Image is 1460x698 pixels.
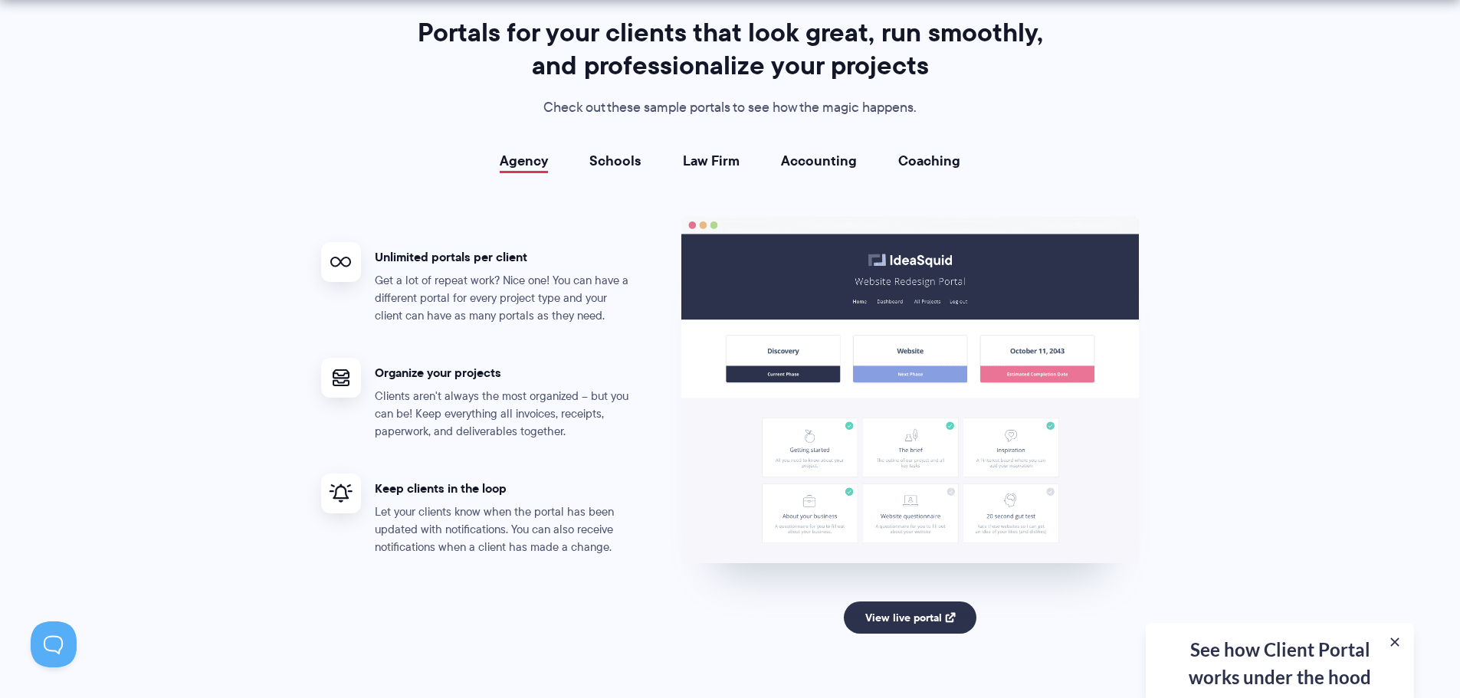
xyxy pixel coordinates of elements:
[411,97,1050,120] p: Check out these sample portals to see how the magic happens.
[844,601,976,634] a: View live portal
[500,153,548,169] a: Agency
[375,388,635,441] p: Clients aren't always the most organized – but you can be! Keep everything all invoices, receipts...
[375,249,635,265] h4: Unlimited portals per client
[683,153,740,169] a: Law Firm
[375,272,635,325] p: Get a lot of repeat work? Nice one! You can have a different portal for every project type and yo...
[898,153,960,169] a: Coaching
[375,503,635,556] p: Let your clients know when the portal has been updated with notifications. You can also receive n...
[781,153,857,169] a: Accounting
[375,365,635,381] h4: Organize your projects
[589,153,641,169] a: Schools
[31,621,77,667] iframe: Toggle Customer Support
[411,16,1050,82] h2: Portals for your clients that look great, run smoothly, and professionalize your projects
[375,480,635,496] h4: Keep clients in the loop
